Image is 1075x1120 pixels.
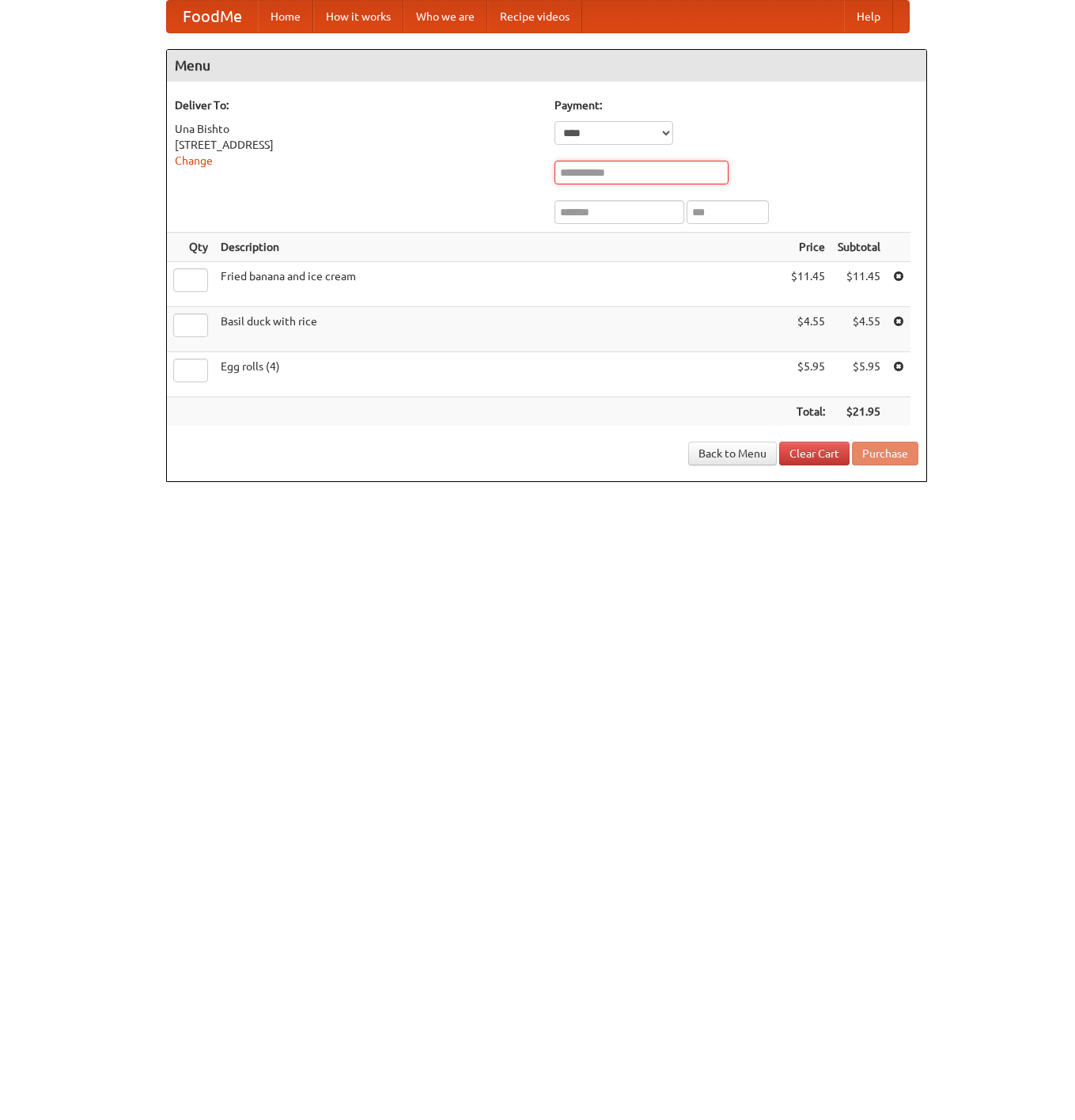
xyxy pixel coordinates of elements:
[688,442,777,465] a: Back to Menu
[167,233,214,262] th: Qty
[175,121,539,137] div: Una Bishto
[831,262,887,307] td: $11.45
[214,233,785,262] th: Description
[779,442,850,465] a: Clear Cart
[785,233,831,262] th: Price
[258,1,313,32] a: Home
[852,442,918,465] button: Purchase
[313,1,403,32] a: How it works
[831,352,887,397] td: $5.95
[785,307,831,352] td: $4.55
[487,1,582,32] a: Recipe videos
[785,397,831,427] th: Total:
[175,97,539,113] h5: Deliver To:
[831,397,887,427] th: $21.95
[831,307,887,352] td: $4.55
[175,137,539,153] div: [STREET_ADDRESS]
[844,1,893,32] a: Help
[555,97,918,113] h5: Payment:
[785,262,831,307] td: $11.45
[785,352,831,397] td: $5.95
[403,1,487,32] a: Who we are
[167,1,258,32] a: FoodMe
[175,154,213,167] a: Change
[167,50,926,82] h4: Menu
[831,233,887,262] th: Subtotal
[214,352,785,397] td: Egg rolls (4)
[214,307,785,352] td: Basil duck with rice
[214,262,785,307] td: Fried banana and ice cream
